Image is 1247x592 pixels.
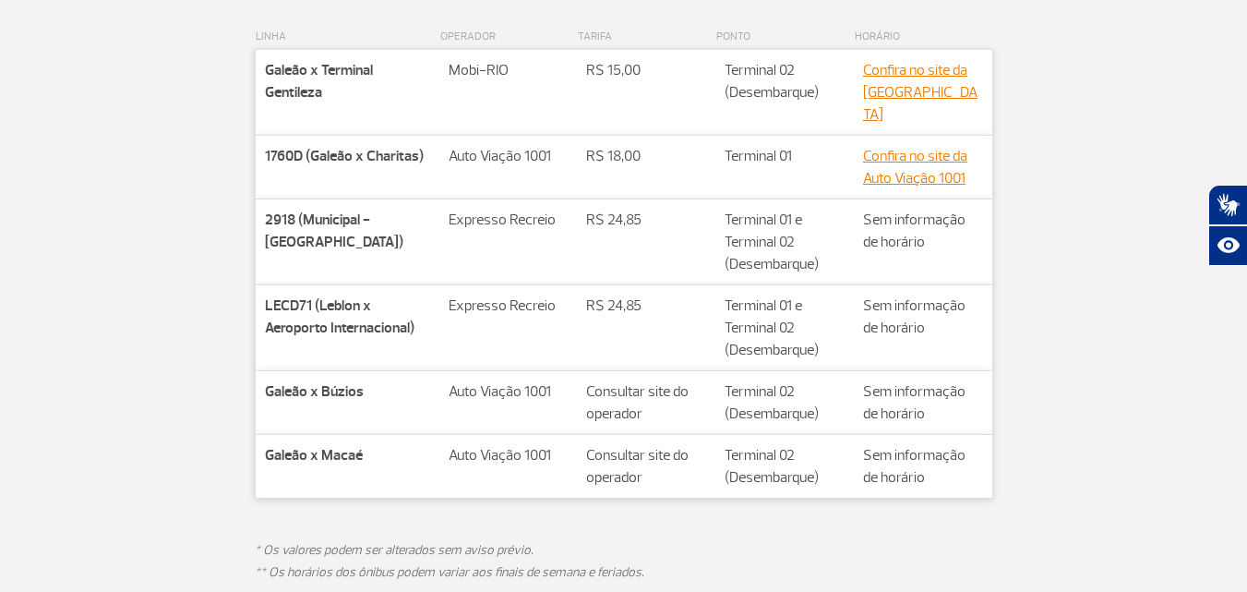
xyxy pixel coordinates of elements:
a: Confira no site da Auto Viação 1001 [863,147,967,187]
p: Sem informação de horário [863,444,983,489]
p: R$ 24,85 [586,295,706,317]
p: HORÁRIO [855,26,991,48]
strong: Galeão x Terminal Gentileza [265,61,373,102]
strong: Galeão x Búzios [265,382,364,401]
p: Auto Viação 1001 [449,444,568,466]
a: Confira no site da [GEOGRAPHIC_DATA] [863,61,977,124]
strong: 1760D (Galeão x Charitas) [265,147,424,165]
strong: 2918 (Municipal - [GEOGRAPHIC_DATA]) [265,211,403,251]
p: Sem informação de horário [863,381,983,425]
p: Consultar site do operador [586,381,706,425]
p: Auto Viação 1001 [449,145,568,167]
p: Sem informação de horário [863,295,983,339]
td: Terminal 01 [715,136,854,199]
p: OPERADOR [440,26,576,48]
td: Expresso Recreio [439,285,577,371]
p: Mobi-RIO [449,59,568,81]
td: Terminal 01 e Terminal 02 (Desembarque) [715,285,854,371]
strong: LECD71 (Leblon x Aeroporto Internacional) [265,296,414,337]
td: Terminal 01 e Terminal 02 (Desembarque) [715,199,854,285]
p: Expresso Recreio [449,209,568,231]
strong: Galeão x Macaé [265,446,363,465]
th: PONTO [715,25,854,50]
td: Terminal 02 (Desembarque) [715,371,854,435]
p: R$ 15,00 [586,59,706,81]
td: Terminal 02 (Desembarque) [715,50,854,136]
p: R$ 18,00 [586,145,706,167]
td: Terminal 02 (Desembarque) [715,435,854,499]
p: Auto Viação 1001 [449,381,568,403]
button: Abrir recursos assistivos. [1208,225,1247,266]
em: * Os valores podem ser alterados sem aviso prévio. ** Os horários dos ônibus podem variar aos fin... [255,542,644,580]
p: TARIFA [578,26,714,48]
p: LINHA [256,26,438,48]
div: Plugin de acessibilidade da Hand Talk. [1208,185,1247,266]
p: R$ 24,85 [586,209,706,231]
button: Abrir tradutor de língua de sinais. [1208,185,1247,225]
p: Consultar site do operador [586,444,706,489]
p: Sem informação de horário [863,209,983,253]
